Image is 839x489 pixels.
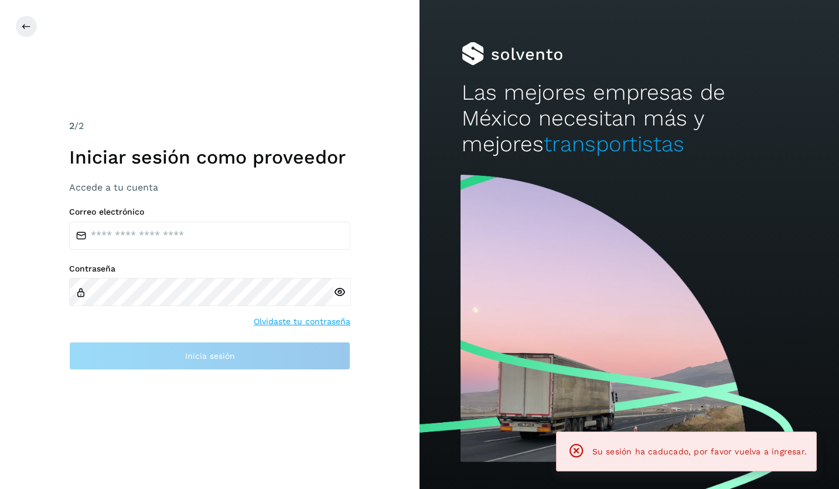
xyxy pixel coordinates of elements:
[69,120,74,131] span: 2
[254,315,350,328] a: Olvidaste tu contraseña
[69,119,350,133] div: /2
[592,447,807,456] span: Su sesión ha caducado, por favor vuelva a ingresar.
[69,146,350,168] h1: Iniciar sesión como proveedor
[69,264,350,274] label: Contraseña
[69,182,350,193] h3: Accede a tu cuenta
[69,342,350,370] button: Inicia sesión
[185,352,235,360] span: Inicia sesión
[544,131,684,157] span: transportistas
[462,80,797,158] h2: Las mejores empresas de México necesitan más y mejores
[69,207,350,217] label: Correo electrónico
